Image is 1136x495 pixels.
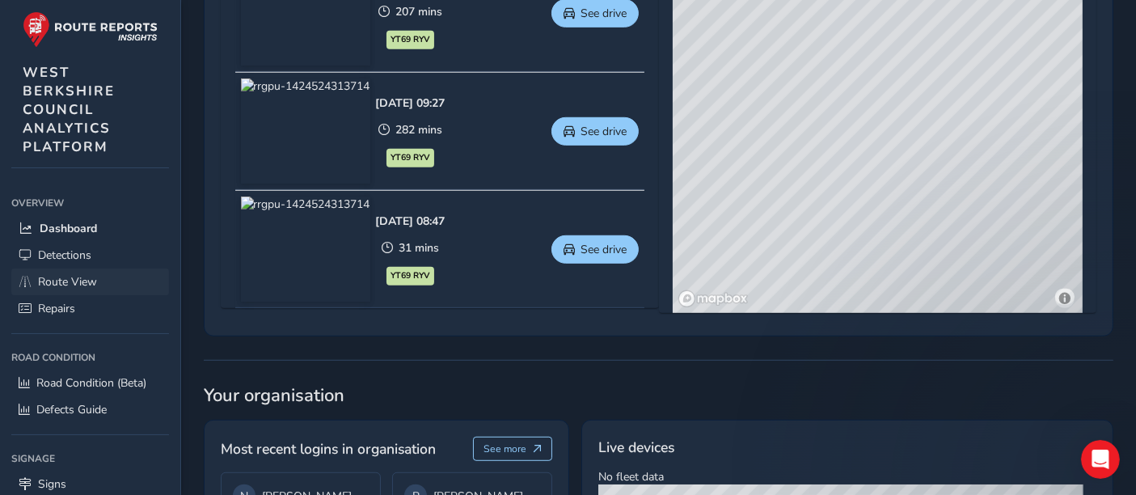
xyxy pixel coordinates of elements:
[11,446,169,471] div: Signage
[395,122,442,137] span: 282 mins
[551,235,639,264] button: See drive
[581,242,627,257] span: See drive
[376,214,446,229] div: [DATE] 08:47
[40,221,97,236] span: Dashboard
[241,78,370,184] img: rrgpu-1424524313714
[11,215,169,242] a: Dashboard
[11,370,169,396] a: Road Condition (Beta)
[11,269,169,295] a: Route View
[241,197,370,302] img: rrgpu-1424524313714
[399,240,439,256] span: 31 mins
[11,345,169,370] div: Road Condition
[391,269,430,282] span: YT69 RYV
[551,117,639,146] button: See drive
[581,124,627,139] span: See drive
[395,4,442,19] span: 207 mins
[23,11,158,48] img: rr logo
[38,476,66,492] span: Signs
[11,295,169,322] a: Repairs
[204,383,1113,408] span: Your organisation
[376,95,446,111] div: [DATE] 09:27
[484,442,526,455] span: See more
[36,402,107,417] span: Defects Guide
[391,33,430,46] span: YT69 RYV
[598,437,674,458] span: Live devices
[473,437,553,461] button: See more
[38,274,97,290] span: Route View
[36,375,146,391] span: Road Condition (Beta)
[1081,440,1120,479] iframe: Intercom live chat
[11,191,169,215] div: Overview
[11,396,169,423] a: Defects Guide
[38,301,75,316] span: Repairs
[221,438,436,459] span: Most recent logins in organisation
[23,63,115,156] span: WEST BERKSHIRE COUNCIL ANALYTICS PLATFORM
[391,151,430,164] span: YT69 RYV
[38,247,91,263] span: Detections
[581,6,627,21] span: See drive
[11,242,169,269] a: Detections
